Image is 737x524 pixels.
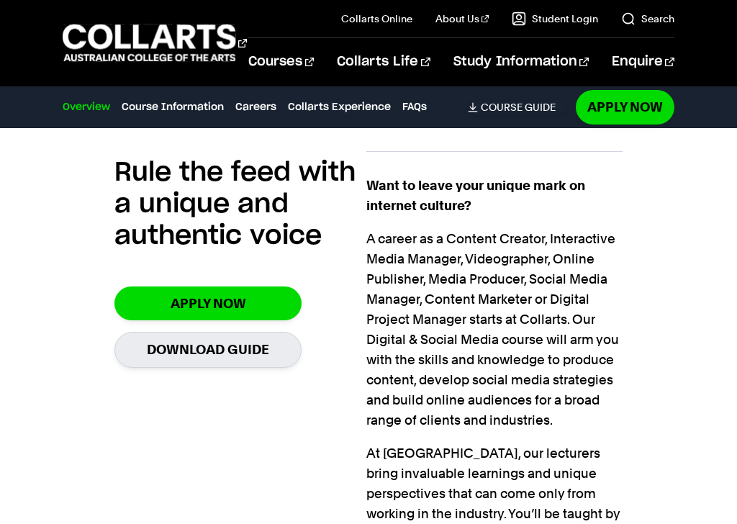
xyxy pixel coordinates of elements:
a: Careers [235,99,276,115]
a: Enquire [612,38,674,86]
a: Collarts Experience [288,99,391,115]
a: Apply Now [114,286,302,320]
a: Student Login [512,12,598,26]
a: Apply Now [576,90,674,124]
a: Collarts Life [337,38,430,86]
h2: Rule the feed with a unique and authentic voice [114,157,366,252]
div: Go to homepage [63,22,212,63]
a: Course Information [122,99,224,115]
a: Search [621,12,674,26]
a: Collarts Online [341,12,412,26]
a: Overview [63,99,110,115]
a: FAQs [402,99,427,115]
strong: Want to leave your unique mark on internet culture? [366,178,585,213]
a: Download Guide [114,332,302,367]
p: A career as a Content Creator, Interactive Media Manager, Videographer, Online Publisher, Media P... [366,229,622,430]
a: Courses [248,38,314,86]
a: About Us [435,12,489,26]
a: Course Guide [468,101,567,114]
a: Study Information [453,38,589,86]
